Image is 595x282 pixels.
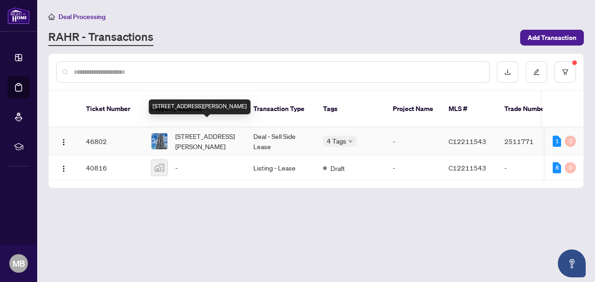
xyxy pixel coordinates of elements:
[13,257,25,270] span: MB
[246,127,316,156] td: Deal - Sell Side Lease
[558,249,586,277] button: Open asap
[528,30,576,45] span: Add Transaction
[520,30,584,46] button: Add Transaction
[79,127,144,156] td: 46802
[60,165,67,172] img: Logo
[7,7,30,24] img: logo
[60,138,67,146] img: Logo
[385,156,441,180] td: -
[565,162,576,173] div: 0
[385,91,441,127] th: Project Name
[497,127,562,156] td: 2511771
[56,160,71,175] button: Logo
[553,162,561,173] div: 8
[449,137,486,145] span: C12211543
[144,91,246,127] th: Property Address
[331,163,345,173] span: Draft
[316,91,385,127] th: Tags
[555,61,576,83] button: filter
[152,133,167,149] img: thumbnail-img
[348,139,353,144] span: down
[565,136,576,147] div: 0
[59,13,106,21] span: Deal Processing
[533,69,540,75] span: edit
[327,136,346,146] span: 4 Tags
[175,131,238,151] span: [STREET_ADDRESS][PERSON_NAME]
[48,13,55,20] span: home
[246,91,316,127] th: Transaction Type
[385,127,441,156] td: -
[79,156,144,180] td: 40816
[175,163,178,173] span: -
[497,61,518,83] button: download
[48,29,153,46] a: RAHR - Transactions
[553,136,561,147] div: 1
[149,99,251,114] div: [STREET_ADDRESS][PERSON_NAME]
[152,160,167,176] img: thumbnail-img
[497,156,562,180] td: -
[449,164,486,172] span: C12211543
[504,69,511,75] span: download
[79,91,144,127] th: Ticket Number
[497,91,562,127] th: Trade Number
[526,61,547,83] button: edit
[246,156,316,180] td: Listing - Lease
[441,91,497,127] th: MLS #
[562,69,569,75] span: filter
[56,134,71,149] button: Logo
